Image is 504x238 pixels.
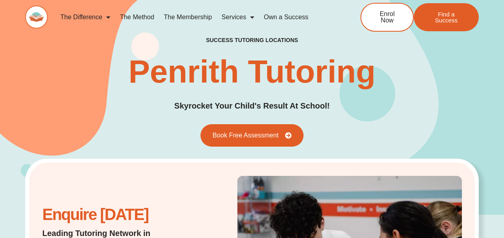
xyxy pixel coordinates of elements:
[56,8,335,26] nav: Menu
[360,3,414,32] a: Enrol Now
[217,8,259,26] a: Services
[213,132,279,139] span: Book Free Assessment
[259,8,313,26] a: Own a Success
[426,11,467,23] span: Find a Success
[159,8,217,26] a: The Membership
[200,124,304,147] a: Book Free Assessment
[115,8,159,26] a: The Method
[128,56,375,88] h1: Penrith Tutoring
[414,3,479,31] a: Find a Success
[373,11,401,24] span: Enrol Now
[42,210,189,220] h2: Enquire [DATE]
[56,8,115,26] a: The Difference
[174,100,330,112] h2: Skyrocket Your Child's Result At School!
